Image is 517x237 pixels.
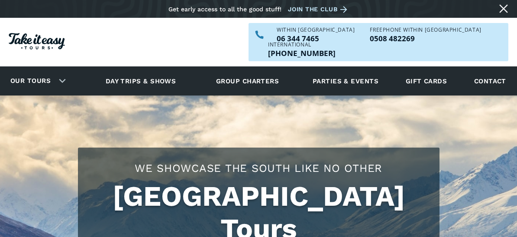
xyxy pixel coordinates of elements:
h2: We showcase the south like no other [87,161,431,176]
p: [PHONE_NUMBER] [268,49,336,57]
a: Join the club [288,4,350,15]
a: Our tours [4,71,57,91]
a: Gift cards [401,69,452,93]
a: Homepage [9,29,65,56]
a: Close message [497,2,511,16]
div: International [268,42,336,47]
a: Day trips & shows [95,69,187,93]
a: Parties & events [308,69,383,93]
div: Freephone WITHIN [GEOGRAPHIC_DATA] [370,27,481,33]
img: Take it easy Tours logo [9,33,65,49]
p: 06 344 7465 [277,35,355,42]
div: WITHIN [GEOGRAPHIC_DATA] [277,27,355,33]
div: Get early access to all the good stuff! [168,6,281,13]
p: 0508 482269 [370,35,481,42]
a: Group charters [205,69,290,93]
a: Contact [470,69,511,93]
a: Call us within NZ on 063447465 [277,35,355,42]
a: Call us outside of NZ on +6463447465 [268,49,336,57]
a: Call us freephone within NZ on 0508482269 [370,35,481,42]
